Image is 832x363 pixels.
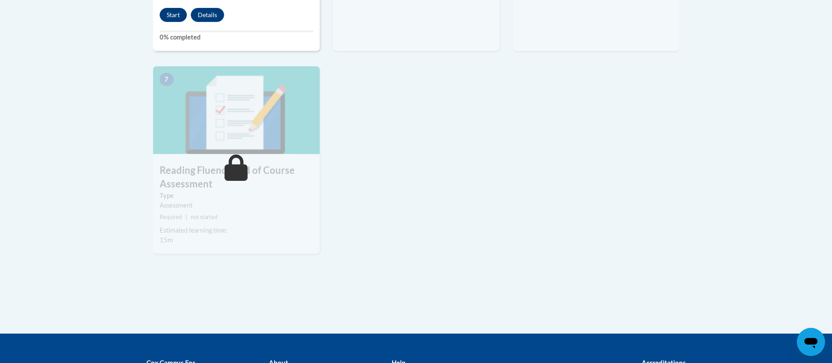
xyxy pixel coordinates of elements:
span: not started [191,214,218,220]
label: Type [160,191,313,201]
iframe: Button to launch messaging window [797,328,825,356]
img: Course Image [153,66,320,154]
label: 0% completed [160,32,313,42]
span: Required [160,214,182,220]
h3: Reading Fluency End of Course Assessment [153,164,320,191]
span: 15m [160,236,173,244]
div: Assessment [160,201,313,210]
span: | [186,214,187,220]
div: Estimated learning time: [160,226,313,235]
button: Start [160,8,187,22]
span: 7 [160,73,174,86]
button: Details [191,8,224,22]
